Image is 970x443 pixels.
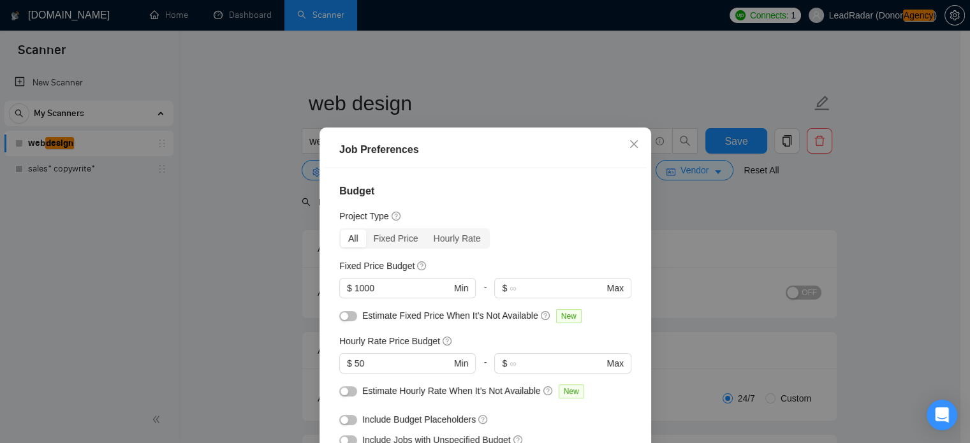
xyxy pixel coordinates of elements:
span: Max [606,356,623,370]
span: Include Budget Placeholders [362,414,476,425]
span: question-circle [540,310,550,321]
span: $ [347,356,352,370]
button: Close [617,127,651,162]
div: Open Intercom Messenger [927,400,957,430]
div: All [341,229,366,247]
span: Estimate Fixed Price When It’s Not Available [362,310,538,321]
span: $ [502,281,507,295]
input: 0 [354,281,451,295]
span: question-circle [543,386,553,396]
div: - [476,278,494,309]
input: ∞ [510,281,604,295]
input: 0 [354,356,451,370]
h4: Budget [339,184,631,199]
div: Job Preferences [339,142,631,157]
div: - [476,353,494,384]
div: Fixed Price [365,229,425,247]
span: Max [606,281,623,295]
div: Hourly Rate [425,229,488,247]
span: $ [502,356,507,370]
span: Min [453,281,468,295]
input: ∞ [510,356,604,370]
span: close [629,139,639,149]
span: question-circle [417,261,427,271]
span: question-circle [391,211,401,221]
span: question-circle [478,414,489,425]
span: $ [347,281,352,295]
span: Estimate Hourly Rate When It’s Not Available [362,386,541,396]
h5: Hourly Rate Price Budget [339,334,440,348]
span: New [558,384,584,398]
span: question-circle [442,336,452,346]
span: Min [453,356,468,370]
h5: Project Type [339,209,389,223]
span: New [555,309,581,323]
h5: Fixed Price Budget [339,259,415,273]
